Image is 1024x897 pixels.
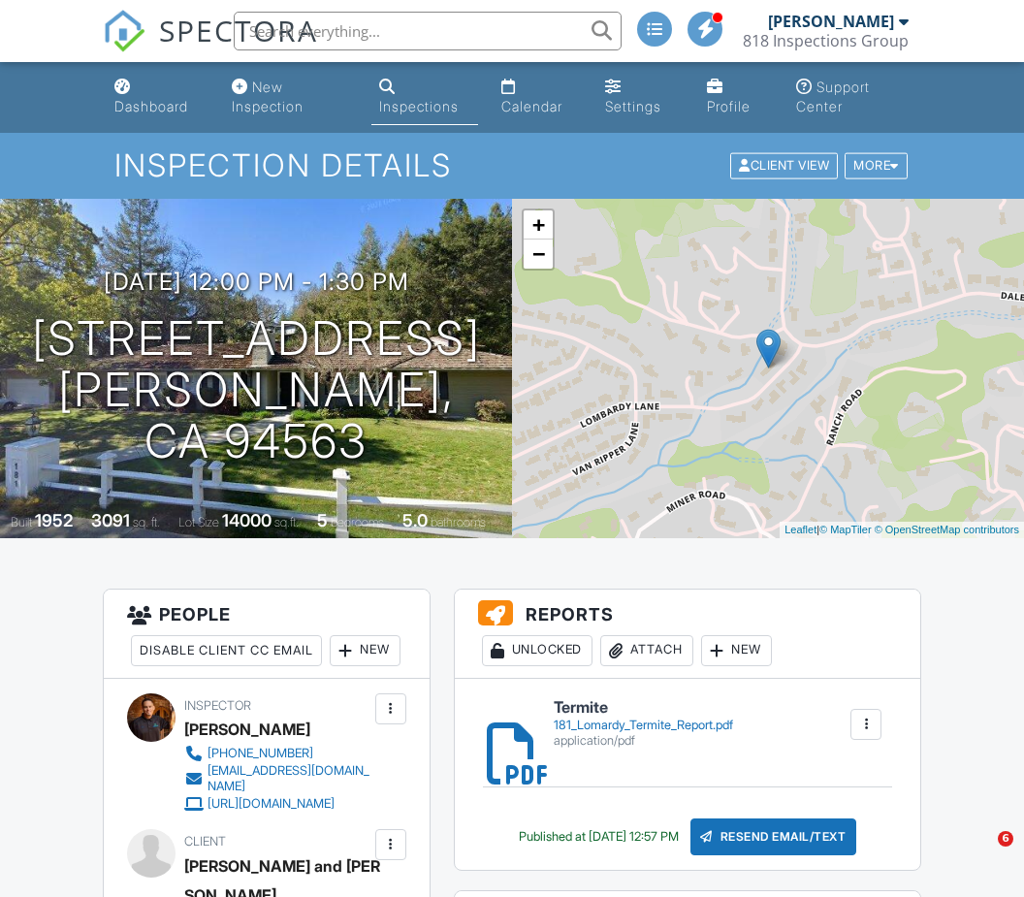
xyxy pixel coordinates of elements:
div: Published at [DATE] 12:57 PM [519,829,679,845]
div: New [701,635,772,666]
span: Inspector [184,698,251,713]
div: Disable Client CC Email [131,635,322,666]
div: New [330,635,400,666]
div: Settings [605,98,661,114]
a: Inspections [371,70,478,125]
span: Client [184,834,226,849]
a: Leaflet [784,524,816,535]
span: sq. ft. [133,515,160,529]
a: Zoom in [524,210,553,240]
span: sq.ft. [274,515,299,529]
a: New Inspection [224,70,356,125]
div: [PERSON_NAME] [768,12,894,31]
a: SPECTORA [103,26,318,67]
a: Settings [597,70,683,125]
img: The Best Home Inspection Software - Spectora [103,10,145,52]
a: [URL][DOMAIN_NAME] [184,794,370,814]
div: 818 Inspections Group [743,31,909,50]
div: [PERSON_NAME] [184,715,310,744]
div: Inspections [379,98,459,114]
span: Built [11,515,32,529]
div: Profile [707,98,751,114]
span: bedrooms [331,515,384,529]
h3: Reports [455,590,921,679]
a: Zoom out [524,240,553,269]
div: Support Center [796,79,870,114]
div: More [845,153,908,179]
a: Profile [699,70,773,125]
div: [URL][DOMAIN_NAME] [208,796,335,812]
div: 5 [317,510,328,530]
h1: [STREET_ADDRESS] [PERSON_NAME], CA 94563 [31,313,481,466]
span: Lot Size [178,515,219,529]
div: Dashboard [114,98,188,114]
div: 181_Lomardy_Termite_Report.pdf [554,718,733,733]
div: New Inspection [232,79,304,114]
div: Calendar [501,98,562,114]
div: Client View [730,153,838,179]
div: 5.0 [402,510,428,530]
span: 6 [998,831,1013,847]
a: Client View [728,157,843,172]
div: [PHONE_NUMBER] [208,746,313,761]
span: SPECTORA [159,10,318,50]
div: | [780,522,1024,538]
div: application/pdf [554,733,733,749]
a: © MapTiler [819,524,872,535]
a: Termite 181_Lomardy_Termite_Report.pdf application/pdf [554,699,733,749]
h3: People [104,590,430,679]
div: Resend Email/Text [690,818,857,855]
div: 3091 [91,510,130,530]
div: Attach [600,635,693,666]
input: Search everything... [234,12,622,50]
a: Support Center [788,70,918,125]
h1: Inspection Details [114,148,909,182]
a: Dashboard [107,70,208,125]
a: Calendar [494,70,582,125]
a: [EMAIL_ADDRESS][DOMAIN_NAME] [184,763,370,794]
a: © OpenStreetMap contributors [875,524,1019,535]
div: [EMAIL_ADDRESS][DOMAIN_NAME] [208,763,370,794]
div: Unlocked [482,635,592,666]
div: 14000 [222,510,272,530]
iframe: Intercom live chat [958,831,1005,878]
h3: [DATE] 12:00 pm - 1:30 pm [104,269,409,295]
a: [PHONE_NUMBER] [184,744,370,763]
div: 1952 [35,510,73,530]
span: bathrooms [431,515,486,529]
h6: Termite [554,699,733,717]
